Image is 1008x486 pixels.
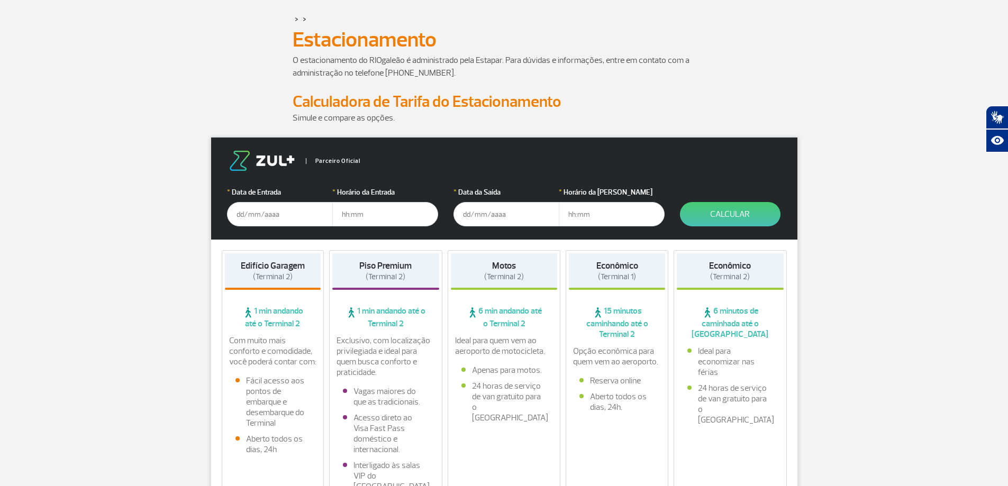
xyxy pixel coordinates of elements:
[332,202,438,226] input: hh:mm
[293,54,716,79] p: O estacionamento do RIOgaleão é administrado pela Estapar. Para dúvidas e informações, entre em c...
[677,306,784,340] span: 6 minutos de caminhada até o [GEOGRAPHIC_DATA]
[559,187,665,198] label: Horário da [PERSON_NAME]
[227,187,333,198] label: Data de Entrada
[709,260,751,271] strong: Econômico
[227,202,333,226] input: dd/mm/aaaa
[366,272,405,282] span: (Terminal 2)
[986,129,1008,152] button: Abrir recursos assistivos.
[573,346,661,367] p: Opção econômica para quem vem ao aeroporto.
[343,412,429,455] li: Acesso direto ao Visa Fast Pass doméstico e internacional.
[235,434,311,455] li: Aberto todos os dias, 24h
[303,13,306,25] a: >
[687,383,773,425] li: 24 horas de serviço de van gratuito para o [GEOGRAPHIC_DATA]
[596,260,638,271] strong: Econômico
[559,202,665,226] input: hh:mm
[225,306,321,329] span: 1 min andando até o Terminal 2
[229,335,317,367] p: Com muito mais conforto e comodidade, você poderá contar com:
[598,272,636,282] span: (Terminal 1)
[986,106,1008,152] div: Plugin de acessibilidade da Hand Talk.
[293,92,716,112] h2: Calculadora de Tarifa do Estacionamento
[293,112,716,124] p: Simule e compare as opções.
[227,151,297,171] img: logo-zul.png
[451,306,558,329] span: 6 min andando até o Terminal 2
[461,381,547,423] li: 24 horas de serviço de van gratuito para o [GEOGRAPHIC_DATA]
[293,31,716,49] h1: Estacionamento
[306,158,360,164] span: Parceiro Oficial
[337,335,435,378] p: Exclusivo, com localização privilegiada e ideal para quem busca conforto e praticidade.
[253,272,293,282] span: (Terminal 2)
[359,260,412,271] strong: Piso Premium
[579,375,655,386] li: Reserva online
[295,13,298,25] a: >
[569,306,665,340] span: 15 minutos caminhando até o Terminal 2
[492,260,516,271] strong: Motos
[579,391,655,412] li: Aberto todos os dias, 24h.
[332,306,439,329] span: 1 min andando até o Terminal 2
[453,187,559,198] label: Data da Saída
[343,386,429,407] li: Vagas maiores do que as tradicionais.
[453,202,559,226] input: dd/mm/aaaa
[680,202,780,226] button: Calcular
[332,187,438,198] label: Horário da Entrada
[241,260,305,271] strong: Edifício Garagem
[986,106,1008,129] button: Abrir tradutor de língua de sinais.
[455,335,553,356] p: Ideal para quem vem ao aeroporto de motocicleta.
[235,375,311,428] li: Fácil acesso aos pontos de embarque e desembarque do Terminal
[710,272,750,282] span: (Terminal 2)
[687,346,773,378] li: Ideal para economizar nas férias
[484,272,524,282] span: (Terminal 2)
[461,365,547,375] li: Apenas para motos.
